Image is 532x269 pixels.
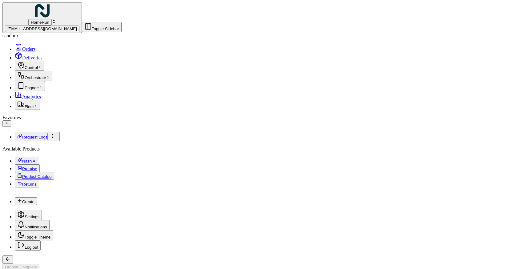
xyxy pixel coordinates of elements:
[17,167,37,171] a: Promise
[15,55,42,60] a: Deliveries
[15,94,41,99] a: Analytics
[25,235,50,239] span: Toggle Theme
[31,20,49,25] span: HomeRun
[15,81,45,91] button: Engage
[15,164,40,172] button: Promise
[15,240,41,251] button: Log out
[22,55,42,60] span: Deliveries
[15,132,60,141] button: Request Logs
[35,3,50,18] img: HomeRun
[25,104,34,109] span: Fleet
[22,46,36,52] span: Orders
[15,220,50,230] button: Notifications
[15,61,44,71] button: Control
[17,174,52,179] a: Product Catalog
[25,245,38,250] span: Log out
[15,100,40,110] button: Fleet
[15,210,42,220] button: Settings
[5,26,79,32] button: [EMAIL_ADDRESS][DOMAIN_NAME]
[25,225,47,229] span: Notifications
[15,180,39,187] button: Returns
[28,19,52,26] button: HomeRun
[17,159,37,163] a: Nash AI
[15,197,37,205] button: Create
[15,46,36,52] a: Orders
[22,174,52,179] span: Product Catalog
[92,26,119,31] span: Toggle Sidebar
[22,94,41,99] span: Analytics
[22,159,37,163] span: Nash AI
[2,115,530,120] div: Favorites
[7,26,77,31] span: [EMAIL_ADDRESS][DOMAIN_NAME]
[22,167,37,171] span: Promise
[15,172,54,180] button: Product Catalog
[17,182,37,187] a: Returns
[25,65,38,70] span: Control
[22,135,47,139] span: Request Logs
[22,182,37,187] span: Returns
[2,2,82,33] button: HomeRunHomeRun[EMAIL_ADDRESS][DOMAIN_NAME]
[15,230,53,240] button: Toggle Theme
[17,135,47,139] a: Request Logs
[15,71,52,81] button: Orchestrate
[25,75,46,80] span: Orchestrate
[2,33,530,38] div: sandbox
[2,146,530,152] div: Available Products
[15,157,39,164] button: Nash AI
[82,22,122,32] button: Toggle Sidebar
[22,199,34,204] span: Create
[25,215,39,219] span: Settings
[25,86,39,90] span: Engage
